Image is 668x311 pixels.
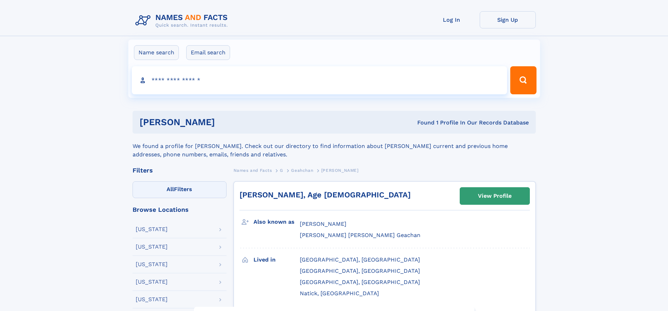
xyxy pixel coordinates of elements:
[478,188,512,204] div: View Profile
[234,166,272,175] a: Names and Facts
[132,66,507,94] input: search input
[280,166,283,175] a: G
[480,11,536,28] a: Sign Up
[239,190,411,199] a: [PERSON_NAME], Age [DEMOGRAPHIC_DATA]
[300,279,420,285] span: [GEOGRAPHIC_DATA], [GEOGRAPHIC_DATA]
[300,232,420,238] span: [PERSON_NAME] [PERSON_NAME] Geachan
[136,279,168,285] div: [US_STATE]
[321,168,359,173] span: [PERSON_NAME]
[186,45,230,60] label: Email search
[133,134,536,159] div: We found a profile for [PERSON_NAME]. Check out our directory to find information about [PERSON_N...
[300,268,420,274] span: [GEOGRAPHIC_DATA], [GEOGRAPHIC_DATA]
[460,188,529,204] a: View Profile
[140,118,316,127] h1: [PERSON_NAME]
[280,168,283,173] span: G
[133,167,227,174] div: Filters
[254,216,300,228] h3: Also known as
[291,168,313,173] span: Geahchan
[300,256,420,263] span: [GEOGRAPHIC_DATA], [GEOGRAPHIC_DATA]
[136,244,168,250] div: [US_STATE]
[136,262,168,267] div: [US_STATE]
[133,207,227,213] div: Browse Locations
[300,221,346,227] span: [PERSON_NAME]
[133,11,234,30] img: Logo Names and Facts
[136,297,168,302] div: [US_STATE]
[510,66,536,94] button: Search Button
[133,181,227,198] label: Filters
[424,11,480,28] a: Log In
[291,166,313,175] a: Geahchan
[300,290,379,297] span: Natick, [GEOGRAPHIC_DATA]
[136,227,168,232] div: [US_STATE]
[167,186,174,192] span: All
[134,45,179,60] label: Name search
[316,119,529,127] div: Found 1 Profile In Our Records Database
[254,254,300,266] h3: Lived in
